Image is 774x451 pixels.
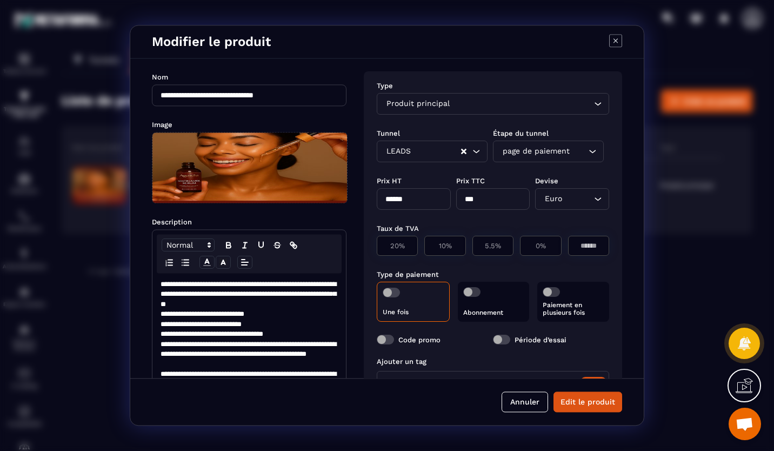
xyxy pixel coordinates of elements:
[398,336,441,344] label: Code promo
[542,194,564,205] span: Euro
[515,336,566,344] label: Période d’essai
[580,377,607,387] div: Créer
[493,141,604,162] div: Search for option
[430,242,459,250] p: 10%
[502,392,548,413] button: Annuler
[413,146,460,158] input: Search for option
[553,392,622,413] button: Edit le produit
[535,177,558,185] label: Devise
[377,129,400,137] label: Tunnel
[461,148,466,156] button: Clear Selected
[377,270,439,278] label: Type de paiement
[493,129,549,137] label: Étape du tunnel
[478,242,508,250] p: 5.5%
[500,146,572,158] span: page de paiement
[377,82,393,90] label: Type
[535,188,609,210] div: Search for option
[456,177,485,185] label: Prix TTC
[543,301,604,316] p: Paiement en plusieurs fois
[463,309,524,316] p: Abonnement
[152,218,192,226] label: Description
[377,141,488,162] div: Search for option
[526,242,555,250] p: 0%
[377,224,419,233] label: Taux de TVA
[377,371,609,393] div: Search for option
[564,194,591,205] input: Search for option
[377,93,609,115] div: Search for option
[152,121,172,129] label: Image
[377,357,426,366] label: Ajouter un tag
[572,146,586,158] input: Search for option
[384,376,565,388] input: Search for option
[452,98,591,110] input: Search for option
[383,242,412,250] p: 20%
[384,98,452,110] span: Produit principal
[384,146,413,158] span: LEADS
[377,177,402,185] label: Prix HT
[729,408,761,440] a: Ouvrir le chat
[383,308,444,316] p: Une fois
[152,73,168,81] label: Nom
[152,34,271,49] h4: Modifier le produit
